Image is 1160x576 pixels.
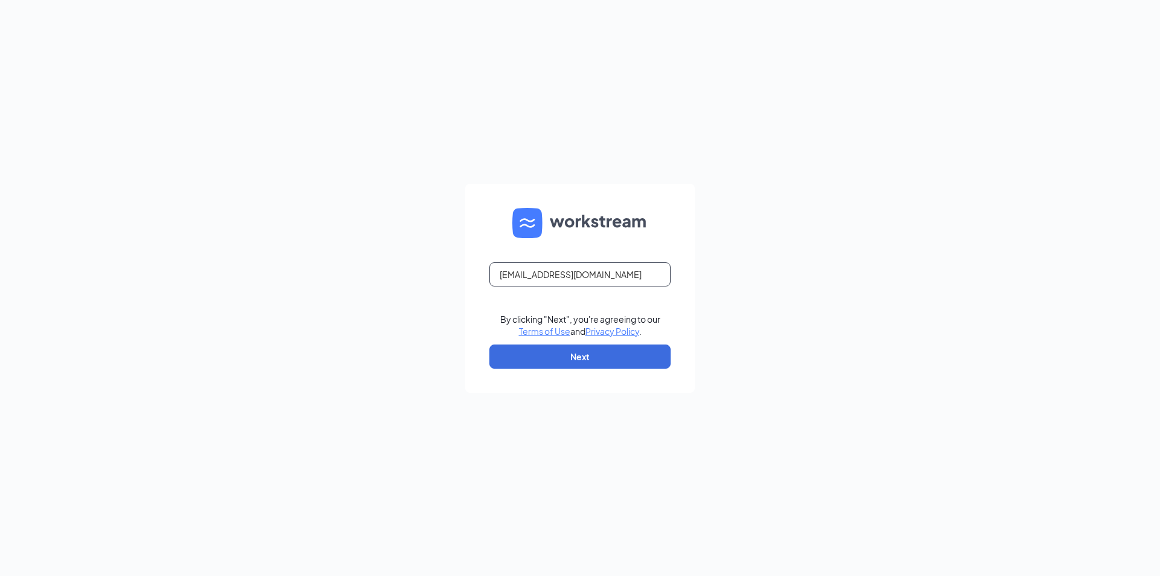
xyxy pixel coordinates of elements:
a: Privacy Policy [585,326,639,337]
input: Email [489,262,671,286]
img: WS logo and Workstream text [512,208,648,238]
a: Terms of Use [519,326,570,337]
div: By clicking "Next", you're agreeing to our and . [500,313,660,337]
button: Next [489,345,671,369]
